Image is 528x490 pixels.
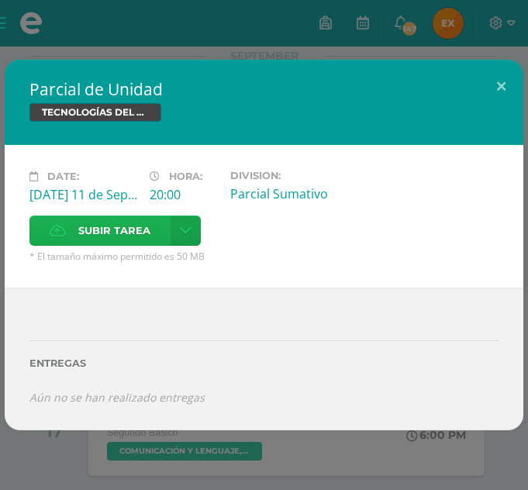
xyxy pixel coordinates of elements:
h2: Parcial de Unidad [29,78,499,100]
i: Aún no se han realizado entregas [29,390,205,405]
span: Subir tarea [78,216,150,245]
label: Division: [230,170,338,181]
button: Close (Esc) [479,60,523,112]
span: TECNOLOGÍAS DEL APRENDIZAJE Y LA COMUNICACIÓN [29,103,161,122]
span: Hora: [169,171,202,182]
div: [DATE] 11 de September [29,186,137,203]
div: Parcial Sumativo [230,185,338,202]
span: Date: [47,171,79,182]
label: Entregas [29,357,499,369]
div: 20:00 [150,186,218,203]
span: * El tamaño máximo permitido es 50 MB [29,250,499,263]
